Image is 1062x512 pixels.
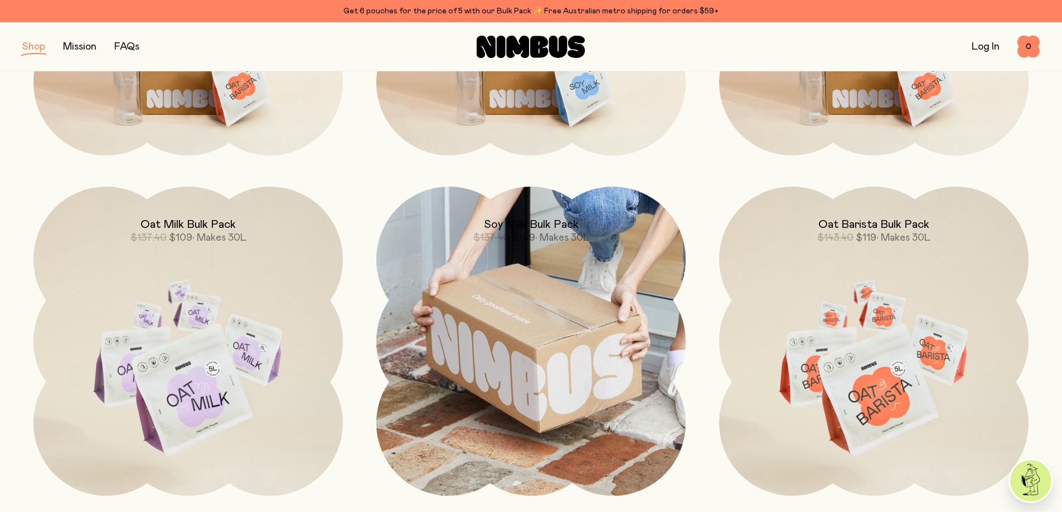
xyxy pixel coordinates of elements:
h2: Oat Milk Bulk Pack [140,218,236,231]
a: Oat Barista Bulk Pack$143.40$119• Makes 30L [719,187,1029,496]
span: $119 [856,233,876,243]
h2: Oat Barista Bulk Pack [818,218,929,231]
button: 0 [1017,36,1040,58]
a: Oat Milk Bulk Pack$137.40$109• Makes 30L [33,187,343,496]
span: $109 [169,233,192,243]
a: Mission [63,42,96,52]
a: Log In [972,42,1000,52]
span: • Makes 30L [876,233,930,243]
img: agent [1010,460,1051,501]
span: $109 [512,233,535,243]
span: $137.40 [473,233,510,243]
span: $143.40 [817,233,854,243]
div: Get 6 pouches for the price of 5 with our Bulk Pack ✨ Free Australian metro shipping for orders $59+ [22,4,1040,18]
a: FAQs [114,42,139,52]
span: $137.40 [130,233,167,243]
a: Soy Milk Bulk Pack$137.40$109• Makes 30L [376,187,686,496]
h2: Soy Milk Bulk Pack [484,218,579,231]
span: • Makes 30L [535,233,589,243]
span: • Makes 30L [192,233,246,243]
